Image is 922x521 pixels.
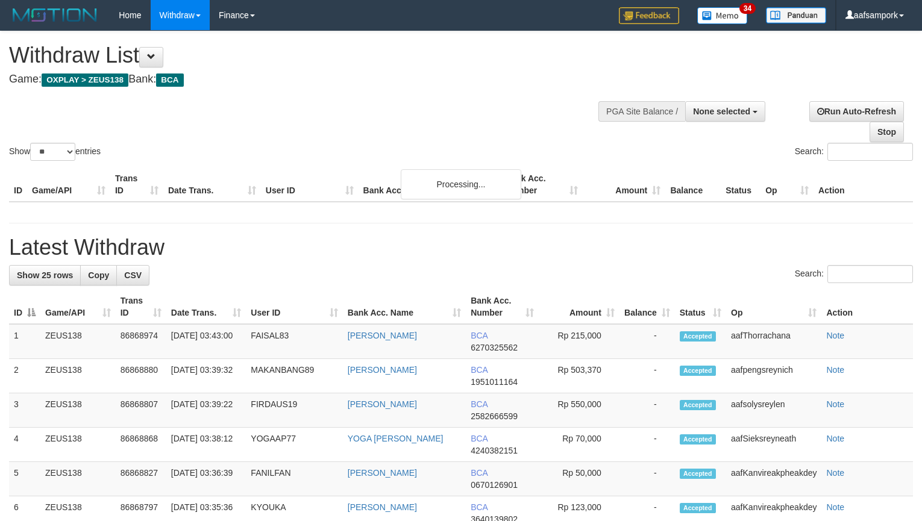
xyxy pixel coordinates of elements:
[9,428,40,462] td: 4
[471,411,518,421] span: Copy 2582666599 to clipboard
[809,101,904,122] a: Run Auto-Refresh
[619,462,675,496] td: -
[583,167,665,202] th: Amount
[539,428,619,462] td: Rp 70,000
[17,270,73,280] span: Show 25 rows
[471,446,518,455] span: Copy 4240382151 to clipboard
[9,324,40,359] td: 1
[821,290,913,324] th: Action
[680,400,716,410] span: Accepted
[9,236,913,260] h1: Latest Withdraw
[795,143,913,161] label: Search:
[156,73,183,87] span: BCA
[166,393,246,428] td: [DATE] 03:39:22
[471,434,488,443] span: BCA
[166,324,246,359] td: [DATE] 03:43:00
[827,143,913,161] input: Search:
[680,366,716,376] span: Accepted
[348,502,417,512] a: [PERSON_NAME]
[401,169,521,199] div: Processing...
[826,468,844,478] a: Note
[348,434,444,443] a: YOGA [PERSON_NAME]
[9,43,603,67] h1: Withdraw List
[471,377,518,387] span: Copy 1951011164 to clipboard
[166,359,246,393] td: [DATE] 03:39:32
[680,503,716,513] span: Accepted
[795,265,913,283] label: Search:
[27,167,110,202] th: Game/API
[619,393,675,428] td: -
[246,324,342,359] td: FAISAL83
[726,393,821,428] td: aafsolysreylen
[598,101,685,122] div: PGA Site Balance /
[726,359,821,393] td: aafpengsreynich
[619,7,679,24] img: Feedback.jpg
[619,359,675,393] td: -
[539,290,619,324] th: Amount: activate to sort column ascending
[343,290,466,324] th: Bank Acc. Name: activate to sort column ascending
[80,265,117,285] a: Copy
[471,365,488,375] span: BCA
[163,167,261,202] th: Date Trans.
[870,122,904,142] a: Stop
[246,393,342,428] td: FIRDAUS19
[246,290,342,324] th: User ID: activate to sort column ascending
[40,359,116,393] td: ZEUS138
[116,462,166,496] td: 86868827
[40,290,116,324] th: Game/API: activate to sort column ascending
[826,365,844,375] a: Note
[9,6,101,24] img: MOTION_logo.png
[826,331,844,340] a: Note
[471,343,518,352] span: Copy 6270325562 to clipboard
[675,290,726,324] th: Status: activate to sort column ascending
[40,428,116,462] td: ZEUS138
[40,393,116,428] td: ZEUS138
[116,359,166,393] td: 86868880
[9,359,40,393] td: 2
[471,331,488,340] span: BCA
[9,167,27,202] th: ID
[685,101,765,122] button: None selected
[693,107,750,116] span: None selected
[726,324,821,359] td: aafThorrachana
[814,167,913,202] th: Action
[471,468,488,478] span: BCA
[721,167,760,202] th: Status
[348,365,417,375] a: [PERSON_NAME]
[348,468,417,478] a: [PERSON_NAME]
[539,393,619,428] td: Rp 550,000
[116,265,149,285] a: CSV
[348,331,417,340] a: [PERSON_NAME]
[739,3,756,14] span: 34
[116,393,166,428] td: 86868807
[539,462,619,496] td: Rp 50,000
[9,290,40,324] th: ID: activate to sort column descending
[680,331,716,342] span: Accepted
[471,480,518,490] span: Copy 0670126901 to clipboard
[726,290,821,324] th: Op: activate to sort column ascending
[697,7,748,24] img: Button%20Memo.svg
[500,167,583,202] th: Bank Acc. Number
[539,359,619,393] td: Rp 503,370
[726,428,821,462] td: aafSieksreyneath
[826,434,844,443] a: Note
[30,143,75,161] select: Showentries
[680,434,716,445] span: Accepted
[9,393,40,428] td: 3
[619,324,675,359] td: -
[665,167,721,202] th: Balance
[726,462,821,496] td: aafKanvireakpheakdey
[116,324,166,359] td: 86868974
[466,290,539,324] th: Bank Acc. Number: activate to sort column ascending
[471,399,488,409] span: BCA
[40,462,116,496] td: ZEUS138
[116,428,166,462] td: 86868868
[40,324,116,359] td: ZEUS138
[539,324,619,359] td: Rp 215,000
[827,265,913,283] input: Search:
[88,270,109,280] span: Copy
[124,270,142,280] span: CSV
[9,73,603,86] h4: Game: Bank:
[9,143,101,161] label: Show entries
[166,428,246,462] td: [DATE] 03:38:12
